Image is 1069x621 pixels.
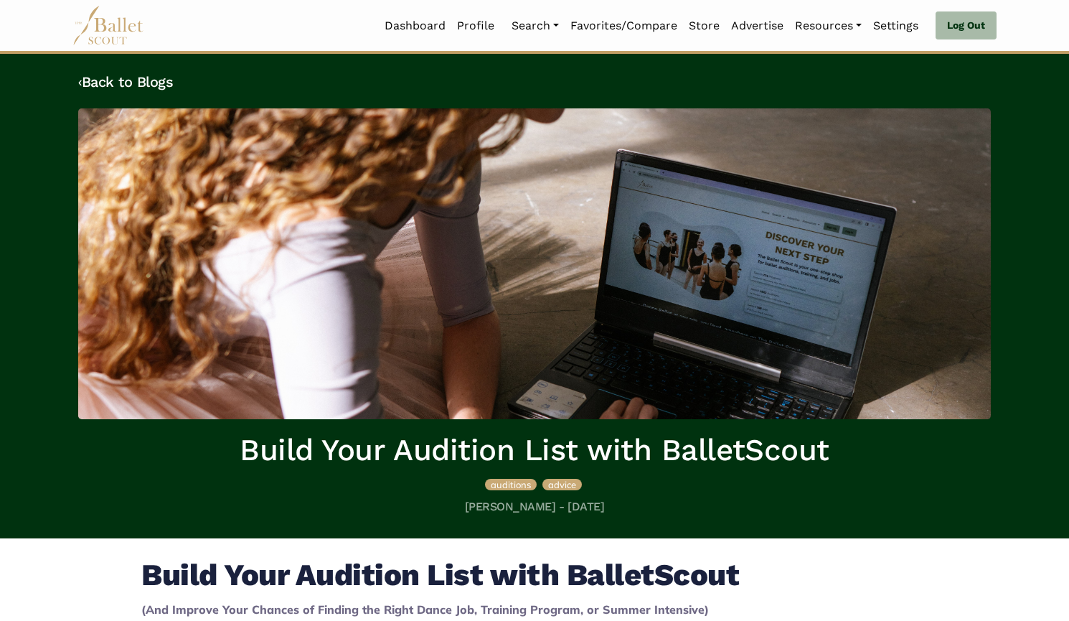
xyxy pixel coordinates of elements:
[78,431,991,470] h1: Build Your Audition List with BalletScout
[491,479,531,490] span: auditions
[379,11,451,41] a: Dashboard
[78,500,991,515] h5: [PERSON_NAME] - [DATE]
[548,479,576,490] span: advice
[78,108,991,419] img: header_image.img
[867,11,924,41] a: Settings
[936,11,997,40] a: Log Out
[78,73,82,90] code: ‹
[506,11,565,41] a: Search
[725,11,789,41] a: Advertise
[542,477,582,491] a: advice
[485,477,540,491] a: auditions
[683,11,725,41] a: Store
[141,557,739,592] strong: Build Your Audition List with BalletScout
[141,602,709,617] strong: (And Improve Your Chances of Finding the Right Dance Job, Training Program, or Summer Intensive)
[78,73,173,90] a: ‹Back to Blogs
[451,11,500,41] a: Profile
[565,11,683,41] a: Favorites/Compare
[789,11,867,41] a: Resources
